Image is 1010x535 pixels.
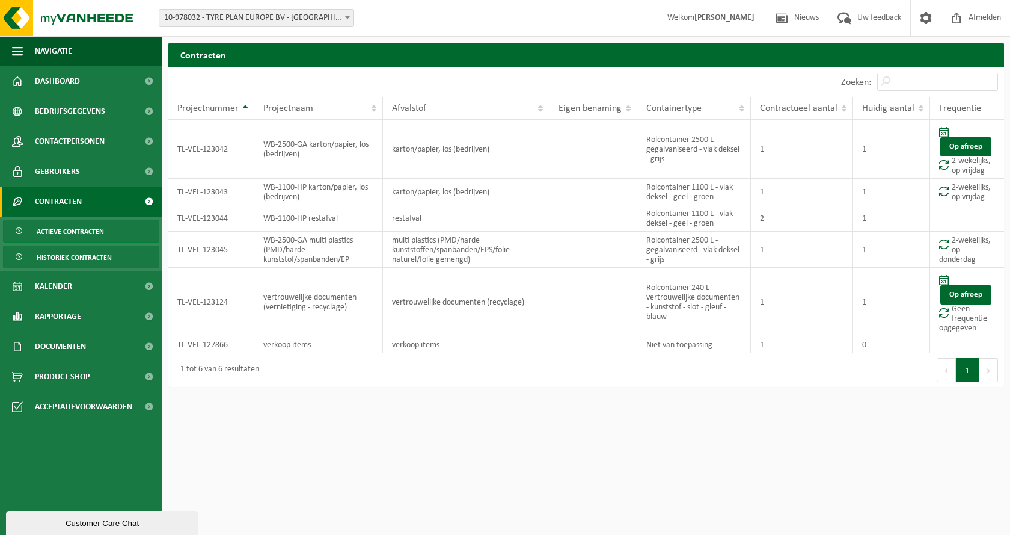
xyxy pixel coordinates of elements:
[35,187,82,217] span: Contracten
[940,137,991,156] a: Op afroep
[254,336,383,353] td: verkoop items
[168,232,254,268] td: TL-VEL-123045
[254,232,383,268] td: WB-2500-GA multi plastics (PMD/harde kunststof/spanbanden/EP
[383,232,549,268] td: multi plastics (PMD/harde kunststoffen/spanbanden/EPS/folie naturel/folie gemengd)
[751,336,853,353] td: 1
[37,220,104,243] span: Actieve contracten
[853,179,930,205] td: 1
[853,205,930,232] td: 1
[254,120,383,179] td: WB-2500-GA karton/papier, los (bedrijven)
[159,9,354,27] span: 10-978032 - TYRE PLAN EUROPE BV - KALMTHOUT
[930,179,1004,205] td: 2-wekelijks, op vrijdag
[939,104,981,113] span: Frequentie
[3,246,159,268] a: Historiek contracten
[263,104,313,113] span: Projectnaam
[937,358,956,382] button: Previous
[559,104,622,113] span: Eigen benaming
[37,246,112,269] span: Historiek contracten
[637,205,751,232] td: Rolcontainer 1100 L - vlak deksel - geel - groen
[637,336,751,353] td: Niet van toepassing
[853,232,930,268] td: 1
[35,271,72,302] span: Kalender
[383,120,549,179] td: karton/papier, los (bedrijven)
[751,179,853,205] td: 1
[841,78,871,87] label: Zoeken:
[751,268,853,336] td: 1
[254,179,383,205] td: WB-1100-HP karton/papier, los (bedrijven)
[168,43,1004,66] h2: Contracten
[35,66,80,96] span: Dashboard
[930,268,1004,336] td: Geen frequentie opgegeven
[168,336,254,353] td: TL-VEL-127866
[254,268,383,336] td: vertrouwelijke documenten (vernietiging - recyclage)
[392,104,426,113] span: Afvalstof
[956,358,979,382] button: 1
[159,10,353,26] span: 10-978032 - TYRE PLAN EUROPE BV - KALMTHOUT
[930,120,1004,179] td: 2-wekelijks, op vrijdag
[35,332,86,362] span: Documenten
[853,268,930,336] td: 1
[168,179,254,205] td: TL-VEL-123043
[383,268,549,336] td: vertrouwelijke documenten (recyclage)
[168,120,254,179] td: TL-VEL-123042
[383,179,549,205] td: karton/papier, los (bedrijven)
[35,302,81,332] span: Rapportage
[383,336,549,353] td: verkoop items
[168,205,254,232] td: TL-VEL-123044
[751,205,853,232] td: 2
[383,205,549,232] td: restafval
[35,392,132,422] span: Acceptatievoorwaarden
[930,232,1004,268] td: 2-wekelijks, op donderdag
[853,120,930,179] td: 1
[254,205,383,232] td: WB-1100-HP restafval
[35,156,80,187] span: Gebruikers
[168,268,254,336] td: TL-VEL-123124
[979,358,998,382] button: Next
[751,232,853,268] td: 1
[637,120,751,179] td: Rolcontainer 2500 L - gegalvaniseerd - vlak deksel - grijs
[35,362,90,392] span: Product Shop
[853,336,930,353] td: 0
[35,126,105,156] span: Contactpersonen
[646,104,702,113] span: Containertype
[35,36,72,66] span: Navigatie
[694,13,754,22] strong: [PERSON_NAME]
[637,232,751,268] td: Rolcontainer 2500 L - gegalvaniseerd - vlak deksel - grijs
[35,96,105,126] span: Bedrijfsgegevens
[760,104,837,113] span: Contractueel aantal
[862,104,914,113] span: Huidig aantal
[940,285,991,305] a: Op afroep
[751,120,853,179] td: 1
[637,268,751,336] td: Rolcontainer 240 L - vertrouwelijke documenten - kunststof - slot - gleuf - blauw
[3,220,159,243] a: Actieve contracten
[174,359,259,381] div: 1 tot 6 van 6 resultaten
[177,104,239,113] span: Projectnummer
[637,179,751,205] td: Rolcontainer 1100 L - vlak deksel - geel - groen
[6,509,201,535] iframe: chat widget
